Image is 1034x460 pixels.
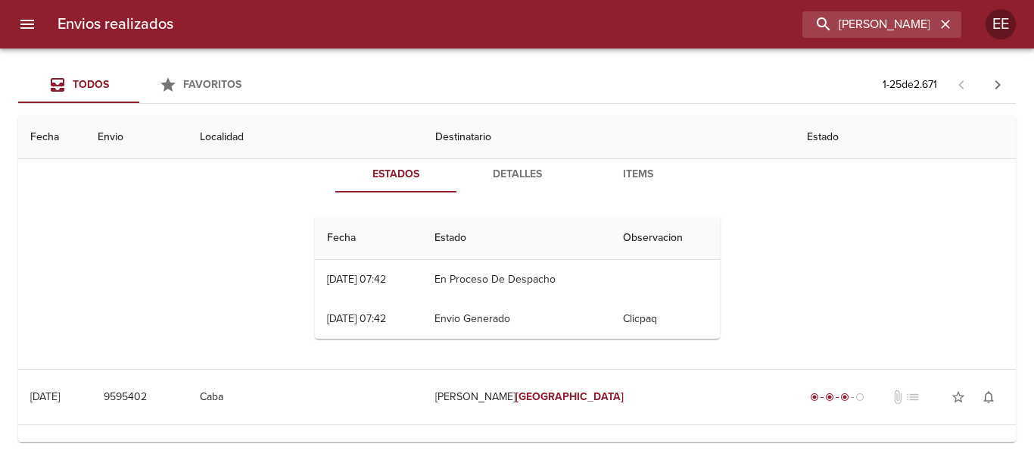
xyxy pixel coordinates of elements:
[73,78,109,91] span: Todos
[18,116,86,159] th: Fecha
[423,116,795,159] th: Destinatario
[973,382,1004,412] button: Activar notificaciones
[104,388,147,407] span: 9595402
[951,390,966,405] span: star_border
[825,393,834,402] span: radio_button_checked
[986,9,1016,39] div: EE
[315,217,720,339] table: Tabla de seguimiento
[979,67,1016,103] span: Pagina siguiente
[981,390,996,405] span: notifications_none
[986,9,1016,39] div: Abrir información de usuario
[30,390,60,403] div: [DATE]
[466,165,568,184] span: Detalles
[795,116,1016,159] th: Estado
[943,77,979,92] span: Pagina anterior
[611,217,720,260] th: Observacion
[890,390,905,405] span: No tiene documentos adjuntos
[86,116,188,159] th: Envio
[422,299,611,339] td: Envio Generado
[422,260,611,299] td: En Proceso De Despacho
[515,390,624,403] em: [GEOGRAPHIC_DATA]
[98,383,153,411] button: 9595402
[883,77,937,92] p: 1 - 25 de 2.671
[810,393,819,402] span: radio_button_checked
[807,390,867,405] div: En viaje
[905,390,920,405] span: No tiene pedido asociado
[183,78,241,91] span: Favoritos
[315,217,422,260] th: Fecha
[188,370,423,424] td: Caba
[587,165,690,184] span: Items
[422,217,611,260] th: Estado
[9,6,45,42] button: menu
[335,156,699,192] div: Tabs detalle de guia
[802,11,936,38] input: buscar
[943,382,973,412] button: Agregar a favoritos
[58,12,173,36] h6: Envios realizados
[327,273,386,286] div: [DATE] 07:42
[344,165,447,184] span: Estados
[18,67,260,103] div: Tabs Envios
[840,393,849,402] span: radio_button_checked
[188,116,423,159] th: Localidad
[423,370,795,424] td: [PERSON_NAME]
[855,393,864,402] span: radio_button_unchecked
[611,299,720,339] td: Clicpaq
[327,312,386,325] div: [DATE] 07:42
